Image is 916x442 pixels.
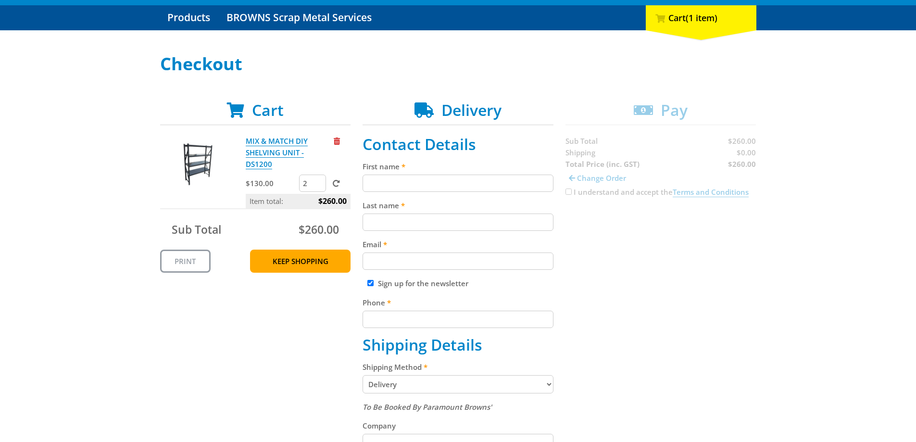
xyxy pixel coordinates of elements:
[160,250,211,273] a: Print
[250,250,351,273] a: Keep Shopping
[363,375,553,393] select: Please select a shipping method.
[363,135,553,153] h2: Contact Details
[363,200,553,211] label: Last name
[246,136,308,169] a: MIX & MATCH DIY SHELVING UNIT - DS1200
[363,311,553,328] input: Please enter your telephone number.
[363,175,553,192] input: Please enter your first name.
[686,12,717,24] span: (1 item)
[252,100,284,120] span: Cart
[334,136,340,146] a: Remove from cart
[160,5,217,30] a: Go to the Products page
[363,214,553,231] input: Please enter your last name.
[169,135,227,193] img: MIX & MATCH DIY SHELVING UNIT - DS1200
[363,336,553,354] h2: Shipping Details
[363,253,553,270] input: Please enter your email address.
[646,5,756,30] div: Cart
[363,361,553,373] label: Shipping Method
[363,161,553,172] label: First name
[246,194,351,208] p: Item total:
[246,177,297,189] p: $130.00
[318,194,347,208] span: $260.00
[299,222,339,237] span: $260.00
[363,402,492,412] em: To Be Booked By Paramount Browns'
[160,54,756,74] h1: Checkout
[363,297,553,308] label: Phone
[363,239,553,250] label: Email
[363,420,553,431] label: Company
[219,5,379,30] a: Go to the BROWNS Scrap Metal Services page
[378,278,468,288] label: Sign up for the newsletter
[441,100,502,120] span: Delivery
[172,222,221,237] span: Sub Total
